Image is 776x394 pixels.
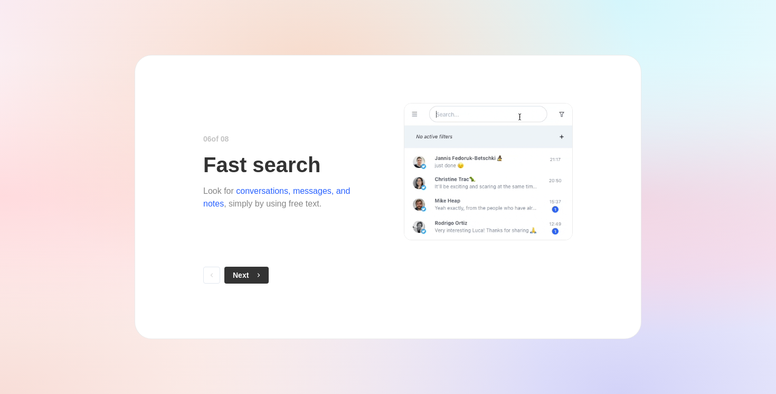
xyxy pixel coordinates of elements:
[203,153,320,176] p: Fast search
[224,267,269,284] button: Next
[203,267,220,284] button: Back
[404,103,573,240] img: search
[203,134,229,145] p: 0 6 of 0 8
[203,185,372,210] p: Look for , simply by using free text.
[203,186,350,208] span: conversations, messages, and notes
